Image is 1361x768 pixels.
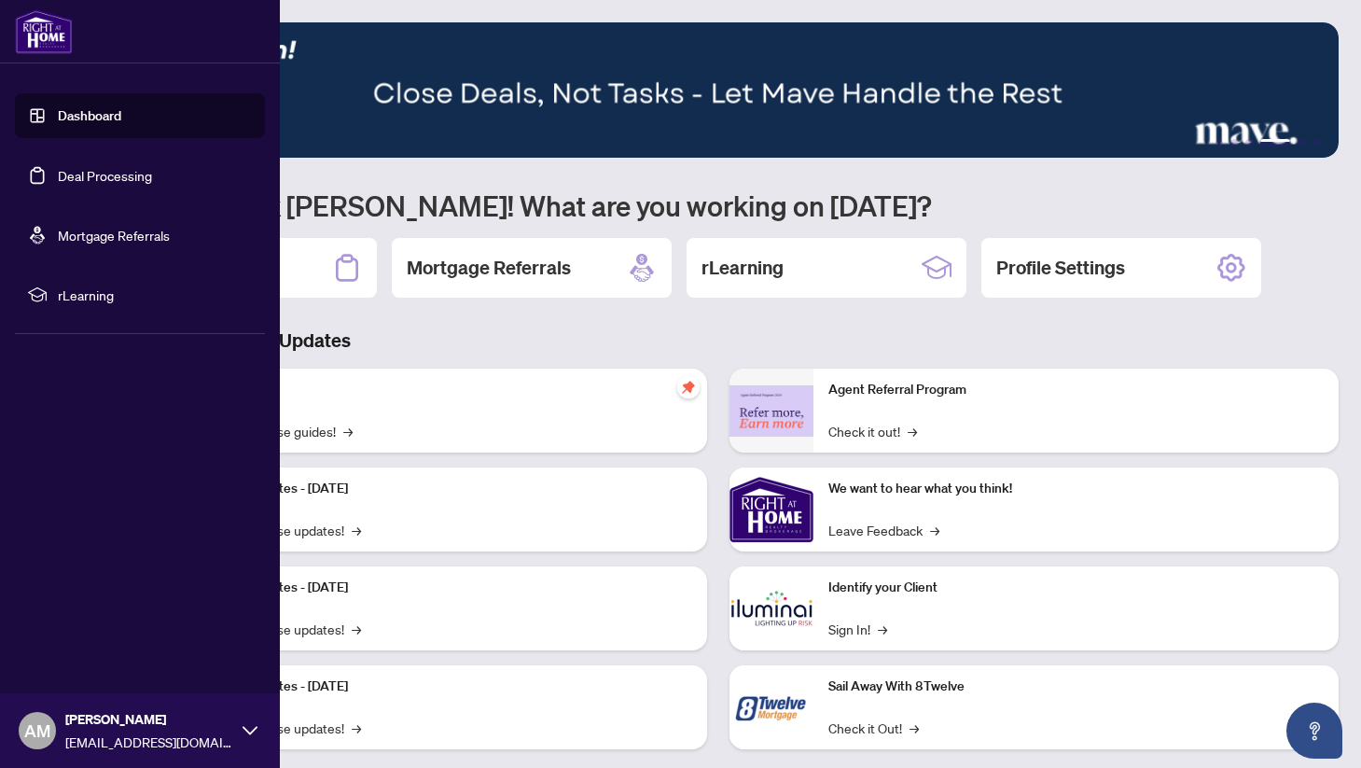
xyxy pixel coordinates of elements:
a: Deal Processing [58,167,152,184]
span: → [908,421,917,441]
a: Check it out!→ [828,421,917,441]
span: → [343,421,353,441]
p: Sail Away With 8Twelve [828,677,1325,697]
span: rLearning [58,285,252,305]
button: 6 [1312,139,1320,147]
span: → [352,619,361,639]
h2: Profile Settings [996,255,1125,281]
p: We want to hear what you think! [828,479,1325,499]
button: 5 [1298,139,1305,147]
img: Slide 3 [97,22,1339,158]
span: → [878,619,887,639]
span: [PERSON_NAME] [65,709,233,730]
span: pushpin [677,376,700,398]
img: Agent Referral Program [729,385,813,437]
h1: Welcome back [PERSON_NAME]! What are you working on [DATE]? [97,188,1339,223]
a: Dashboard [58,107,121,124]
span: → [910,718,919,738]
img: Identify your Client [729,566,813,650]
button: 4 [1260,139,1290,147]
span: → [352,718,361,738]
button: 1 [1215,139,1223,147]
span: AM [24,718,50,744]
a: Check it Out!→ [828,718,919,738]
h2: rLearning [701,255,784,281]
p: Agent Referral Program [828,380,1325,400]
p: Self-Help [196,380,692,400]
img: Sail Away With 8Twelve [729,665,813,749]
p: Identify your Client [828,578,1325,598]
a: Mortgage Referrals [58,227,170,244]
h3: Brokerage & Industry Updates [97,328,1339,354]
span: → [352,520,361,540]
h2: Mortgage Referrals [407,255,571,281]
img: logo [15,9,73,54]
button: 3 [1245,139,1253,147]
p: Platform Updates - [DATE] [196,677,692,697]
span: [EMAIL_ADDRESS][DOMAIN_NAME] [65,732,233,752]
span: → [930,520,939,540]
button: Open asap [1286,703,1342,759]
p: Platform Updates - [DATE] [196,479,692,499]
img: We want to hear what you think! [729,468,813,552]
button: 2 [1230,139,1238,147]
p: Platform Updates - [DATE] [196,578,692,598]
a: Leave Feedback→ [828,520,939,540]
a: Sign In!→ [828,619,887,639]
